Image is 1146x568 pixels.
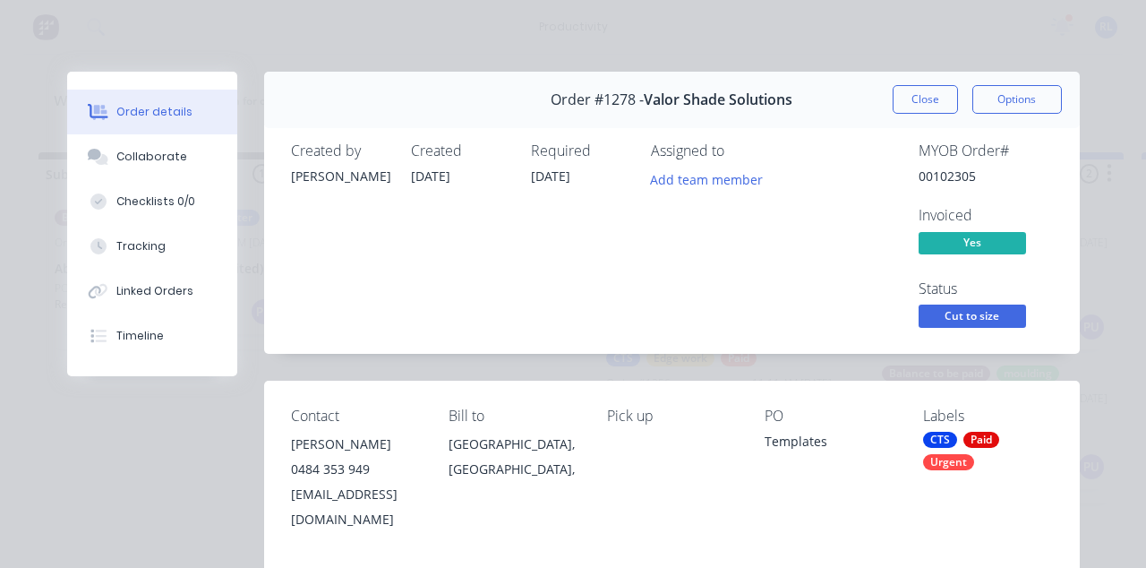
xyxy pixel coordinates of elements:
button: Tracking [67,224,237,269]
div: Templates [765,432,894,457]
div: Created by [291,142,389,159]
div: MYOB Order # [919,142,1053,159]
div: Assigned to [651,142,830,159]
div: Tracking [116,238,166,254]
span: [DATE] [531,168,570,185]
button: Add team member [651,167,773,191]
button: Options [972,85,1062,114]
div: Checklists 0/0 [116,194,195,210]
div: Created [411,142,509,159]
span: Yes [919,232,1026,254]
div: Order details [116,104,192,120]
button: Order details [67,90,237,134]
button: Cut to size [919,305,1026,331]
span: Valor Shade Solutions [644,91,792,108]
button: Close [893,85,958,114]
div: Contact [291,408,421,425]
div: [GEOGRAPHIC_DATA], [GEOGRAPHIC_DATA], [449,432,578,482]
div: Urgent [923,454,974,470]
div: 00102305 [919,167,1053,185]
button: Collaborate [67,134,237,179]
div: PO [765,408,894,425]
button: Timeline [67,314,237,358]
div: Invoiced [919,207,1053,224]
div: Paid [963,432,999,448]
div: Collaborate [116,149,187,165]
div: [PERSON_NAME] [291,167,389,185]
div: CTS [923,432,957,448]
span: Order #1278 - [551,91,644,108]
div: Pick up [607,408,737,425]
div: [EMAIL_ADDRESS][DOMAIN_NAME] [291,482,421,532]
span: [DATE] [411,168,450,185]
div: [GEOGRAPHIC_DATA], [GEOGRAPHIC_DATA], [449,432,578,489]
div: Linked Orders [116,283,193,299]
div: Status [919,280,1053,297]
div: Required [531,142,629,159]
div: [PERSON_NAME]0484 353 949[EMAIL_ADDRESS][DOMAIN_NAME] [291,432,421,532]
div: Labels [923,408,1053,425]
div: Bill to [449,408,578,425]
span: Cut to size [919,305,1026,327]
div: [PERSON_NAME] [291,432,421,457]
button: Linked Orders [67,269,237,314]
div: Timeline [116,328,164,344]
button: Add team member [640,167,772,191]
div: 0484 353 949 [291,457,421,482]
button: Checklists 0/0 [67,179,237,224]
